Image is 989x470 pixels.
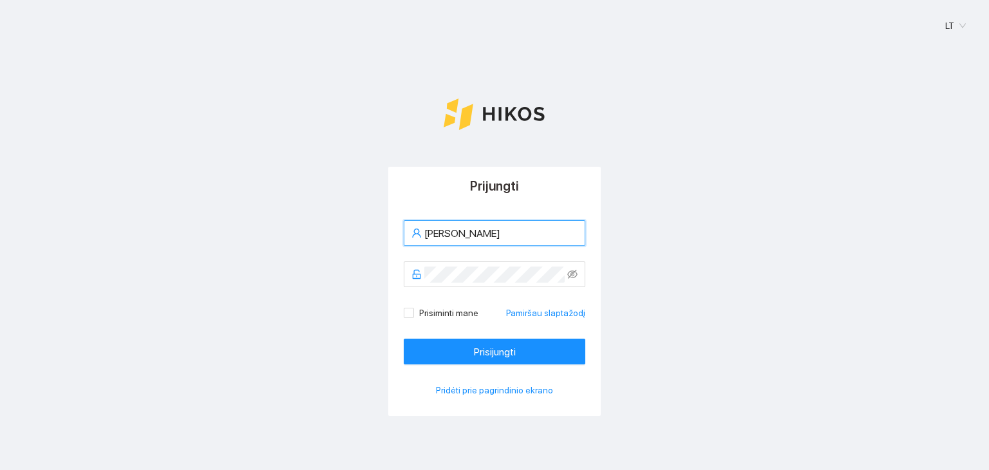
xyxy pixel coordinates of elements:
a: Pamiršau slaptažodį [506,306,585,320]
span: eye-invisible [567,269,578,279]
input: El. paštas [424,225,578,241]
span: user [411,228,422,238]
span: Pridėti prie pagrindinio ekrano [436,383,553,397]
span: Prijungti [470,178,519,194]
span: unlock [411,269,422,279]
span: Prisijungti [474,344,516,360]
button: Prisijungti [404,339,585,364]
span: Prisiminti mane [414,306,484,320]
button: Pridėti prie pagrindinio ekrano [404,380,585,400]
span: LT [945,16,966,35]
